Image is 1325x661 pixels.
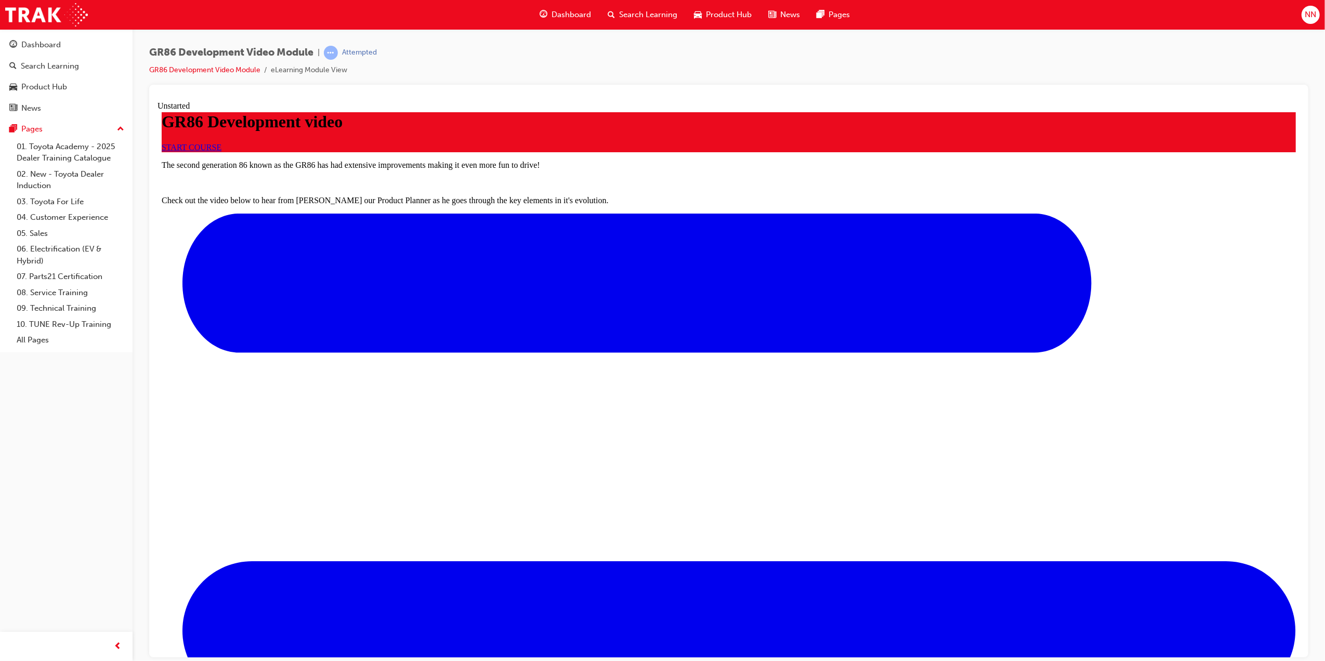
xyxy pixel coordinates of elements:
[686,4,760,25] a: car-iconProduct Hub
[4,77,128,97] a: Product Hub
[271,64,347,76] li: eLearning Module View
[12,166,128,194] a: 02. New - Toyota Dealer Induction
[5,3,88,27] img: Trak
[117,123,124,136] span: up-icon
[808,4,858,25] a: pages-iconPages
[1302,6,1320,24] button: NN
[540,8,547,21] span: guage-icon
[342,48,377,58] div: Attempted
[531,4,599,25] a: guage-iconDashboard
[4,42,64,50] a: START COURSE
[12,209,128,226] a: 04. Customer Experience
[12,332,128,348] a: All Pages
[114,640,122,653] span: prev-icon
[149,65,260,74] a: GR86 Development Video Module
[1305,9,1316,21] span: NN
[4,120,128,139] button: Pages
[4,59,1138,69] p: The second generation 86 known as the GR86 has had extensive improvements making it even more fun...
[9,125,17,134] span: pages-icon
[21,123,43,135] div: Pages
[817,8,824,21] span: pages-icon
[12,269,128,285] a: 07. Parts21 Certification
[4,33,128,120] button: DashboardSearch LearningProduct HubNews
[9,104,17,113] span: news-icon
[12,316,128,333] a: 10. TUNE Rev-Up Training
[12,139,128,166] a: 01. Toyota Academy - 2025 Dealer Training Catalogue
[4,99,128,118] a: News
[694,8,702,21] span: car-icon
[9,41,17,50] span: guage-icon
[12,241,128,269] a: 06. Electrification (EV & Hybrid)
[4,57,128,76] a: Search Learning
[12,226,128,242] a: 05. Sales
[21,102,41,114] div: News
[9,83,17,92] span: car-icon
[608,8,615,21] span: search-icon
[619,9,677,21] span: Search Learning
[780,9,800,21] span: News
[4,95,1138,104] p: Check out the video below to hear from [PERSON_NAME] our Product Planner as he goes through the k...
[21,60,79,72] div: Search Learning
[318,47,320,59] span: |
[12,194,128,210] a: 03. Toyota For Life
[706,9,752,21] span: Product Hub
[4,11,1138,30] h1: GR86 Development video
[21,39,61,51] div: Dashboard
[760,4,808,25] a: news-iconNews
[324,46,338,60] span: learningRecordVerb_ATTEMPT-icon
[12,300,128,316] a: 09. Technical Training
[4,35,128,55] a: Dashboard
[768,8,776,21] span: news-icon
[599,4,686,25] a: search-iconSearch Learning
[21,81,67,93] div: Product Hub
[552,9,591,21] span: Dashboard
[829,9,850,21] span: Pages
[12,285,128,301] a: 08. Service Training
[149,47,313,59] span: GR86 Development Video Module
[9,62,17,71] span: search-icon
